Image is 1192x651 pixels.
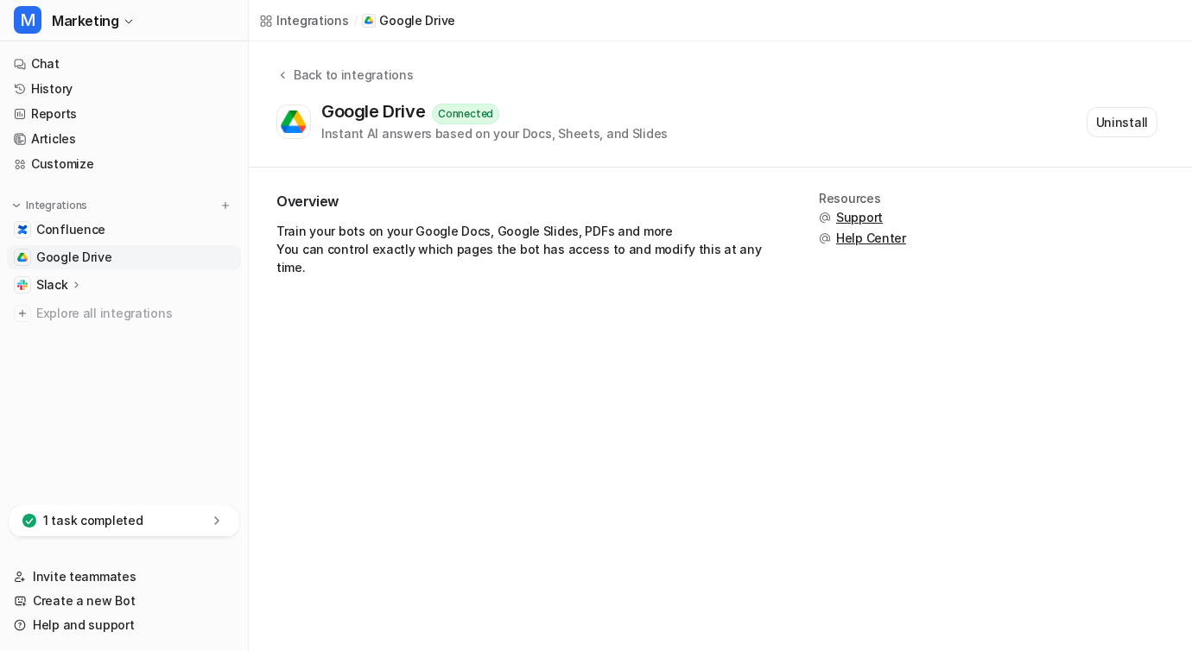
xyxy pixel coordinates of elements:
[52,9,118,33] span: Marketing
[276,66,413,101] button: Back to integrations
[7,565,241,589] a: Invite teammates
[17,252,28,262] img: Google Drive
[288,66,413,84] div: Back to integrations
[354,13,358,28] span: /
[17,224,28,235] img: Confluence
[7,52,241,76] a: Chat
[362,12,455,29] a: Google Drive iconGoogle Drive
[7,77,241,101] a: History
[836,230,906,247] span: Help Center
[276,192,777,212] h2: Overview
[7,152,241,176] a: Customize
[219,199,231,212] img: menu_add.svg
[321,124,668,142] div: Instant AI answers based on your Docs, Sheets, and Slides
[7,301,241,325] a: Explore all integrations
[36,276,68,294] p: Slack
[7,613,241,637] a: Help and support
[7,197,92,214] button: Integrations
[819,232,831,244] img: support.svg
[36,221,105,238] span: Confluence
[321,101,432,122] div: Google Drive
[819,230,906,247] button: Help Center
[259,11,349,29] a: Integrations
[7,127,241,151] a: Articles
[819,192,906,205] div: Resources
[7,589,241,613] a: Create a new Bot
[26,199,87,212] p: Integrations
[36,249,112,266] span: Google Drive
[379,12,455,29] p: Google Drive
[7,218,241,242] a: ConfluenceConfluence
[36,300,234,327] span: Explore all integrations
[14,6,41,34] span: M
[1087,107,1157,137] button: Uninstall
[7,102,241,126] a: Reports
[836,209,883,226] span: Support
[432,104,499,124] div: Connected
[14,305,31,322] img: explore all integrations
[281,110,307,134] img: Google Drive logo
[10,199,22,212] img: expand menu
[365,16,373,24] img: Google Drive icon
[819,209,906,226] button: Support
[43,512,143,529] p: 1 task completed
[819,212,831,224] img: support.svg
[276,11,349,29] div: Integrations
[17,280,28,290] img: Slack
[7,245,241,269] a: Google DriveGoogle Drive
[276,222,777,276] p: Train your bots on your Google Docs, Google Slides, PDFs and more You can control exactly which p...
